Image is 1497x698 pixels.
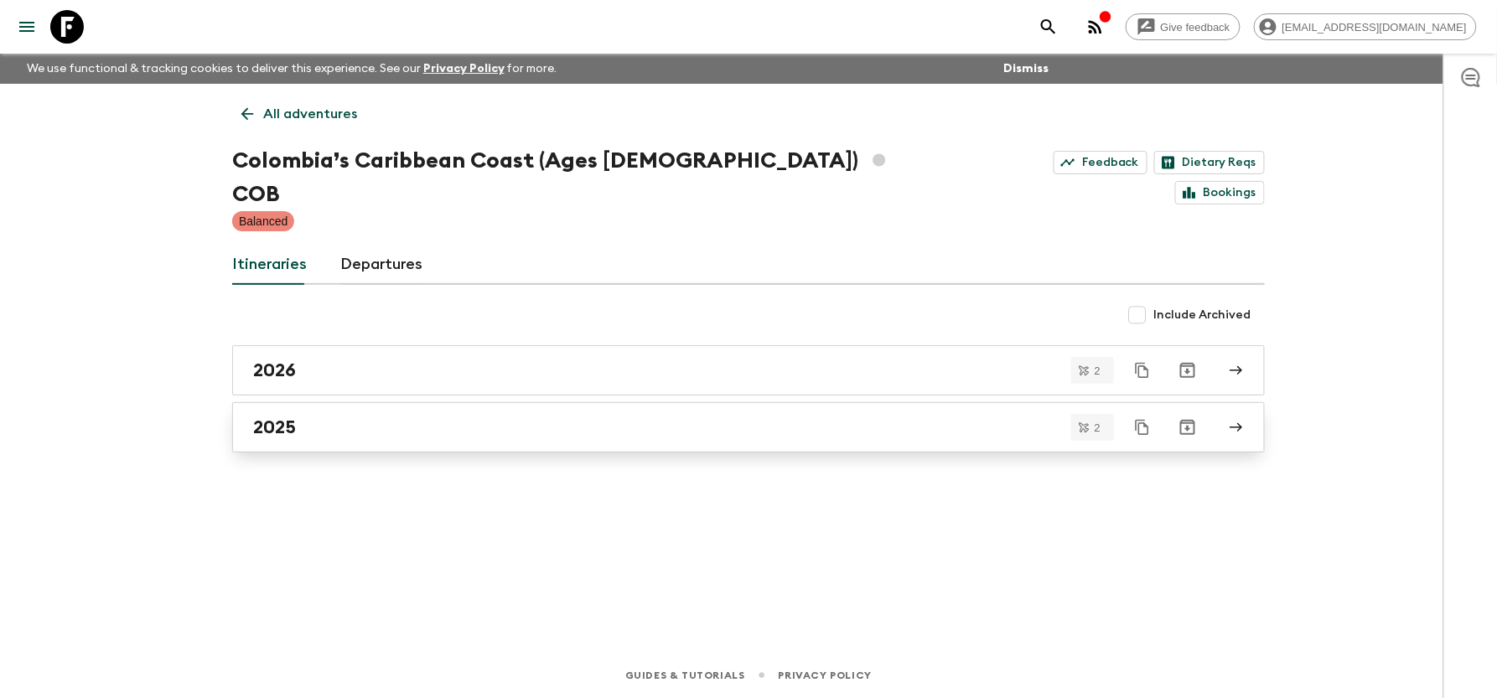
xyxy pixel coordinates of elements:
a: Feedback [1054,151,1147,174]
h2: 2025 [253,416,296,438]
h2: 2026 [253,359,296,381]
p: Balanced [239,213,287,230]
a: Guides & Tutorials [625,666,745,685]
button: menu [10,10,44,44]
a: Itineraries [232,245,307,285]
span: 2 [1085,422,1111,433]
p: We use functional & tracking cookies to deliver this experience. See our for more. [20,54,564,84]
a: Bookings [1175,181,1265,204]
a: Give feedback [1126,13,1241,40]
button: Dismiss [999,57,1053,80]
span: Give feedback [1152,21,1240,34]
button: Archive [1171,354,1204,387]
span: Include Archived [1154,307,1251,323]
span: [EMAIL_ADDRESS][DOMAIN_NAME] [1273,21,1476,34]
h1: Colombia’s Caribbean Coast (Ages [DEMOGRAPHIC_DATA]) COB [232,144,945,211]
span: 2 [1085,365,1111,376]
a: 2026 [232,345,1265,396]
a: Privacy Policy [779,666,872,685]
a: Privacy Policy [423,63,505,75]
button: Archive [1171,411,1204,444]
button: Duplicate [1127,412,1158,442]
p: All adventures [263,104,357,124]
button: Duplicate [1127,355,1158,385]
button: search adventures [1032,10,1065,44]
a: 2025 [232,402,1265,452]
a: Departures [340,245,422,285]
a: All adventures [232,97,366,131]
div: [EMAIL_ADDRESS][DOMAIN_NAME] [1254,13,1477,40]
a: Dietary Reqs [1154,151,1265,174]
